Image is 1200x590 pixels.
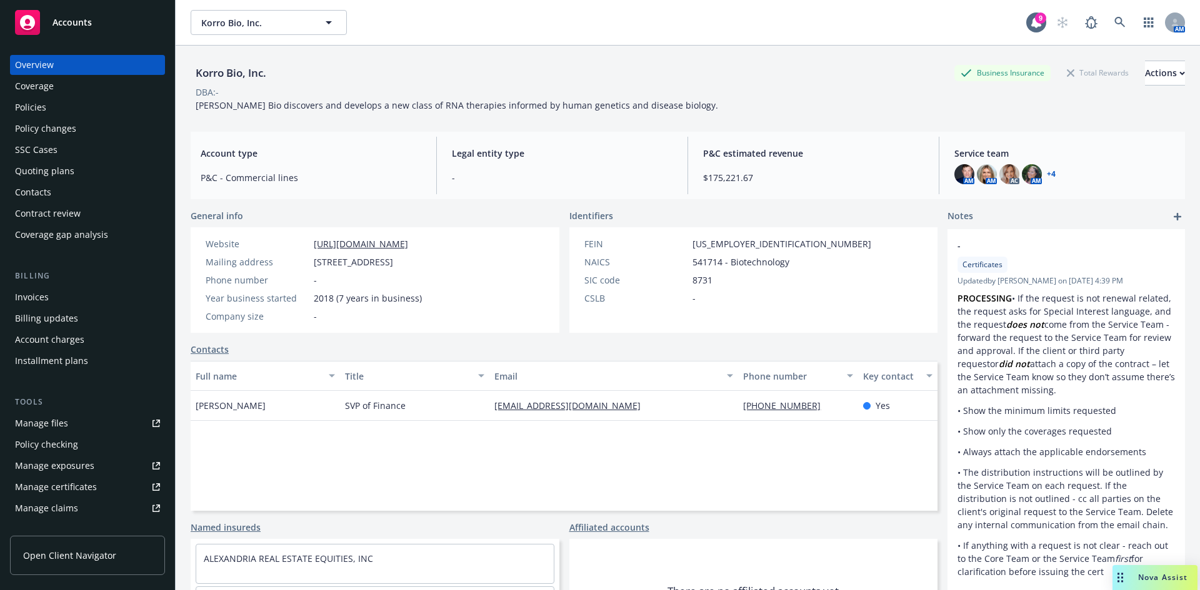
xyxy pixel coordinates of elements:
p: • Always attach the applicable endorsements [957,445,1175,458]
span: SVP of Finance [345,399,406,412]
button: Title [340,361,489,391]
a: Search [1107,10,1132,35]
div: CSLB [584,292,687,305]
div: Contract review [15,204,81,224]
span: $175,221.67 [703,171,924,184]
div: Korro Bio, Inc. [191,65,271,81]
span: Korro Bio, Inc. [201,16,309,29]
a: add [1170,209,1185,224]
div: Total Rewards [1061,65,1135,81]
a: Coverage gap analysis [10,225,165,245]
button: Actions [1145,61,1185,86]
a: Overview [10,55,165,75]
span: Nova Assist [1138,572,1187,583]
div: 9 [1035,12,1046,24]
span: General info [191,209,243,222]
span: - [314,273,317,287]
span: Yes [876,399,890,412]
a: [EMAIL_ADDRESS][DOMAIN_NAME] [494,400,651,411]
div: Year business started [206,292,309,305]
em: first [1115,553,1131,564]
a: Manage exposures [10,456,165,476]
a: Contacts [191,343,229,356]
div: Policy checking [15,435,78,455]
span: 8731 [692,273,712,287]
div: Manage files [15,413,68,433]
span: [PERSON_NAME] Bio discovers and develops a new class of RNA therapies informed by human genetics ... [196,99,718,111]
button: Phone number [738,361,857,391]
div: Account charges [15,330,84,350]
a: Policy checking [10,435,165,455]
em: did not [999,358,1030,370]
span: Service team [954,147,1175,160]
a: ALEXANDRIA REAL ESTATE EQUITIES, INC [204,553,373,564]
span: 2018 (7 years in business) [314,292,422,305]
span: Notes [947,209,973,224]
span: - [957,239,1142,252]
div: Manage claims [15,498,78,518]
span: Identifiers [569,209,613,222]
div: -CertificatesUpdatedby [PERSON_NAME] on [DATE] 4:39 PMPROCESSING• If the request is not renewal r... [947,229,1185,588]
a: Policy changes [10,119,165,139]
button: Korro Bio, Inc. [191,10,347,35]
a: Installment plans [10,351,165,371]
span: P&C estimated revenue [703,147,924,160]
div: Actions [1145,61,1185,85]
span: [US_EMPLOYER_IDENTIFICATION_NUMBER] [692,237,871,250]
a: Invoices [10,287,165,307]
div: Billing [10,270,165,282]
span: Open Client Navigator [23,549,116,562]
p: • Show the minimum limits requested [957,404,1175,417]
a: Contract review [10,204,165,224]
div: Phone number [206,273,309,287]
span: 541714 - Biotechnology [692,255,789,268]
a: Report a Bug [1079,10,1104,35]
button: Key contact [858,361,937,391]
span: - [452,171,672,184]
div: Manage BORs [15,519,74,539]
a: Billing updates [10,308,165,328]
a: Manage files [10,413,165,433]
div: Quoting plans [15,161,74,181]
a: Manage certificates [10,477,165,497]
div: Policies [15,97,46,117]
strong: PROCESSING [957,292,1012,304]
span: Account type [201,147,421,160]
div: Full name [196,370,321,383]
div: Contacts [15,182,51,202]
span: Certificates [962,259,1002,270]
div: DBA: - [196,86,219,99]
div: Manage exposures [15,456,94,476]
div: Policy changes [15,119,76,139]
a: Affiliated accounts [569,521,649,534]
span: Updated by [PERSON_NAME] on [DATE] 4:39 PM [957,275,1175,287]
button: Full name [191,361,340,391]
span: Legal entity type [452,147,672,160]
a: Contacts [10,182,165,202]
span: P&C - Commercial lines [201,171,421,184]
div: Coverage gap analysis [15,225,108,245]
div: Email [494,370,719,383]
div: Coverage [15,76,54,96]
div: Invoices [15,287,49,307]
div: Overview [15,55,54,75]
a: Accounts [10,5,165,40]
span: - [692,292,696,305]
div: Title [345,370,471,383]
div: Manage certificates [15,477,97,497]
a: Quoting plans [10,161,165,181]
div: Tools [10,396,165,408]
a: Policies [10,97,165,117]
a: Switch app [1136,10,1161,35]
div: NAICS [584,255,687,268]
a: SSC Cases [10,140,165,160]
div: Installment plans [15,351,88,371]
a: Manage BORs [10,519,165,539]
span: - [314,310,317,323]
img: photo [954,164,974,184]
a: Coverage [10,76,165,96]
a: Manage claims [10,498,165,518]
div: Billing updates [15,308,78,328]
div: SIC code [584,273,687,287]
